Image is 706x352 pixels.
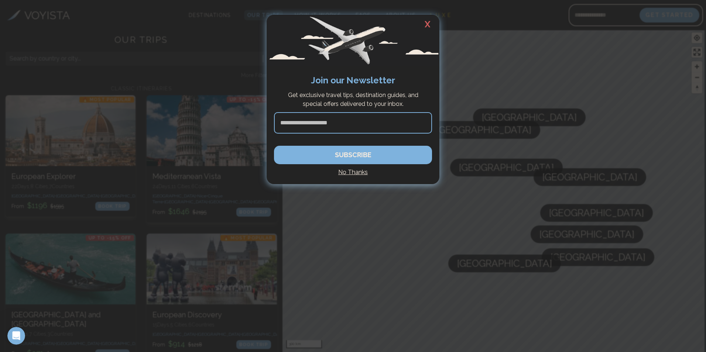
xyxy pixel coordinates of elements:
[278,91,428,108] p: Get exclusive travel tips, destination guides, and special offers delivered to your inbox.
[416,15,439,34] h2: X
[7,327,25,345] iframe: Intercom live chat
[267,15,439,66] img: Avopass plane flying
[274,168,432,177] h4: No Thanks
[274,74,432,87] h2: Join our Newsletter
[274,146,432,164] button: SUBSCRIBE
